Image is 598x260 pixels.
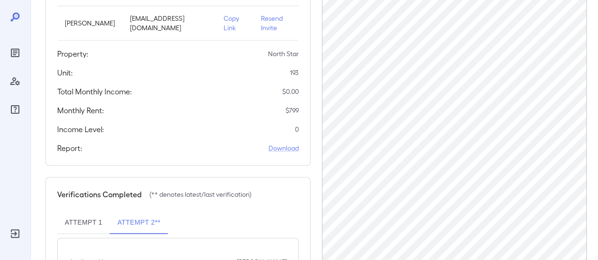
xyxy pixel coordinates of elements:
a: Download [269,143,299,153]
h5: Total Monthly Income: [57,86,132,97]
p: North Star [268,49,299,59]
div: FAQ [8,102,23,117]
p: $ 0.00 [282,87,299,96]
div: Reports [8,45,23,60]
div: Log Out [8,226,23,241]
p: Resend Invite [261,14,291,33]
p: 0 [295,125,299,134]
h5: Verifications Completed [57,189,142,200]
p: Copy Link [224,14,246,33]
div: Manage Users [8,74,23,89]
h5: Unit: [57,67,73,78]
p: $ 799 [286,106,299,115]
p: [EMAIL_ADDRESS][DOMAIN_NAME] [130,14,208,33]
h5: Report: [57,143,82,154]
h5: Property: [57,48,88,59]
button: Attempt 2** [110,211,168,234]
p: [PERSON_NAME] [65,18,115,28]
p: 193 [290,68,299,77]
h5: Income Level: [57,124,104,135]
button: Attempt 1 [57,211,110,234]
h5: Monthly Rent: [57,105,104,116]
p: (** denotes latest/last verification) [149,190,251,199]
